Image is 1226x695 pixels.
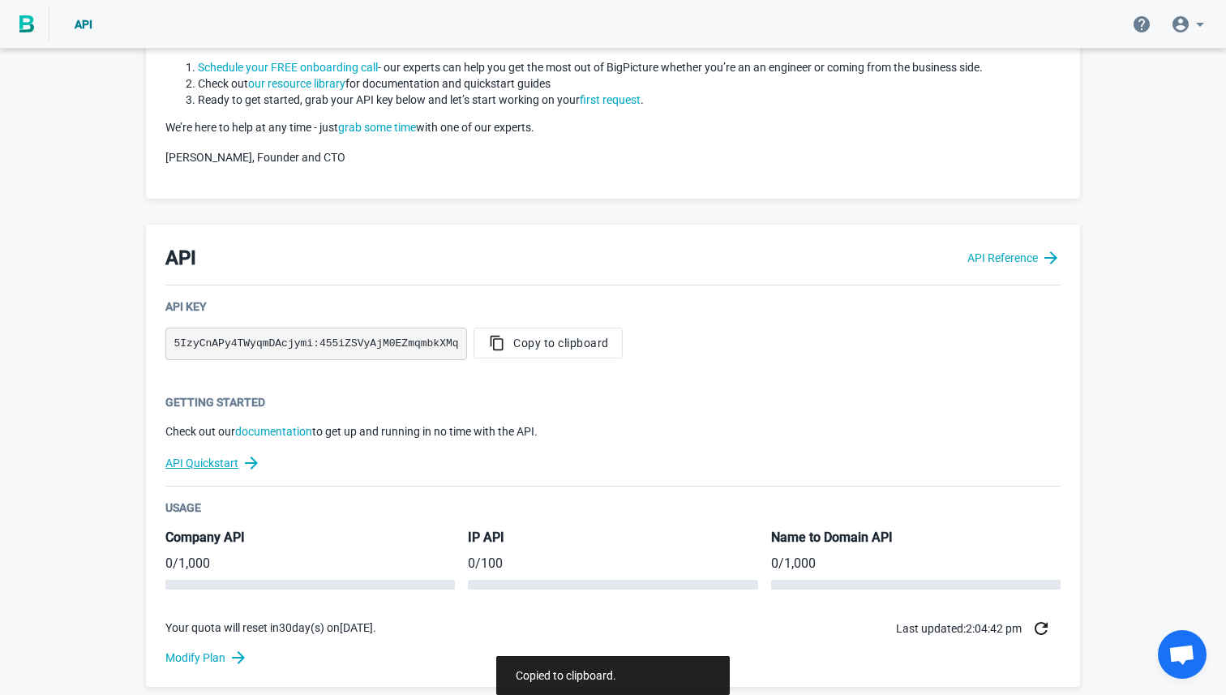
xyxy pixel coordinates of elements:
p: We’re here to help at any time - just with one of our experts. [165,119,1061,136]
span: 0 [771,556,778,571]
pre: 5IzyCnAPy4TWyqmDAcjymi:455iZSVyAjM0EZmqmbkXMq [165,328,467,360]
a: grab some time [338,121,416,134]
span: 0 [165,556,173,571]
h3: API [165,244,196,272]
a: API Quickstart [165,453,1061,473]
p: Check out our to get up and running in no time with the API. [165,423,1061,440]
div: Last updated: 2:04:42 pm [896,609,1061,648]
a: API Reference [967,248,1061,268]
p: / 1,000 [771,554,1061,573]
p: Your quota will reset in 30 day(s) on [DATE] . [165,620,376,637]
img: BigPicture.io [19,15,34,33]
p: / 1,000 [165,554,455,573]
div: Open chat [1158,630,1207,679]
span: Copy to clipboard [487,335,609,351]
a: first request [580,93,641,106]
div: API Key [165,298,1061,315]
span: 0 [468,556,475,571]
button: Copy to clipboard [474,328,623,358]
h5: IP API [468,529,757,547]
h5: Name to Domain API [771,529,1061,547]
a: documentation [235,425,312,438]
a: Modify Plan [165,648,1061,667]
h5: Company API [165,529,455,547]
a: Schedule your FREE onboarding call [198,61,378,74]
a: our resource library [248,77,345,90]
li: Ready to get started, grab your API key below and let’s start working on your . [198,92,1061,108]
li: - our experts can help you get the most out of BigPicture whether you’re an an engineer or coming... [198,59,1061,75]
span: API [75,18,92,31]
div: Usage [165,500,1061,516]
p: [PERSON_NAME], Founder and CTO [165,149,1061,166]
p: / 100 [468,554,757,573]
li: Check out for documentation and quickstart guides [198,75,1061,92]
span: Copied to clipboard. [516,669,616,682]
div: Getting Started [165,394,1061,410]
